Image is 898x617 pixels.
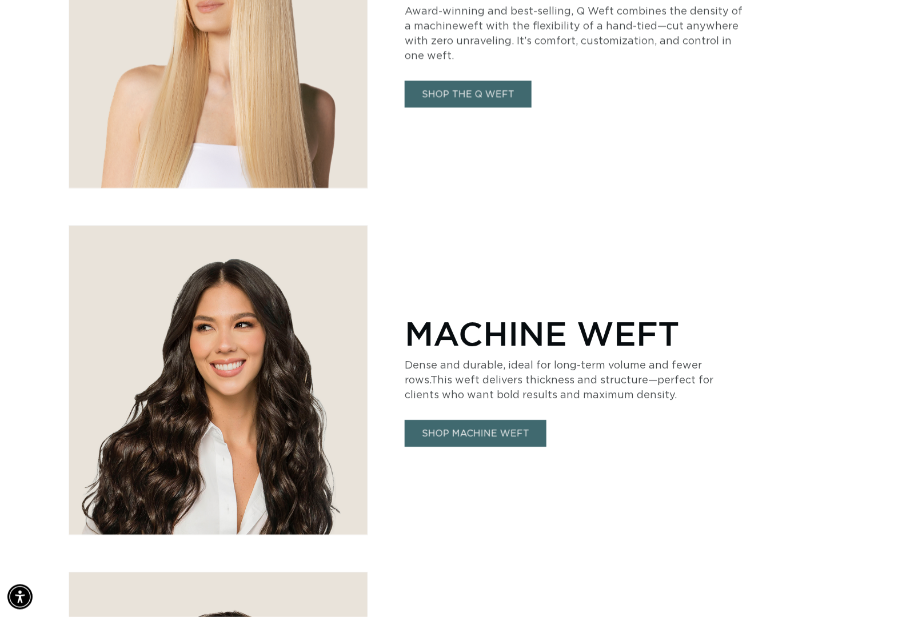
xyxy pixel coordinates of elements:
[7,584,33,610] div: Accessibility Menu
[405,81,532,107] a: SHOP THE Q WEFT
[405,4,748,63] p: Award-winning and best-selling, Q Weft combines the density of a machineweft with the flexibility...
[405,358,748,403] p: Dense and durable, ideal for long-term volume and fewer rows.This weft delivers thickness and str...
[405,314,829,352] p: MACHINE WEFT
[405,420,546,447] a: SHOP MACHINE WEFT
